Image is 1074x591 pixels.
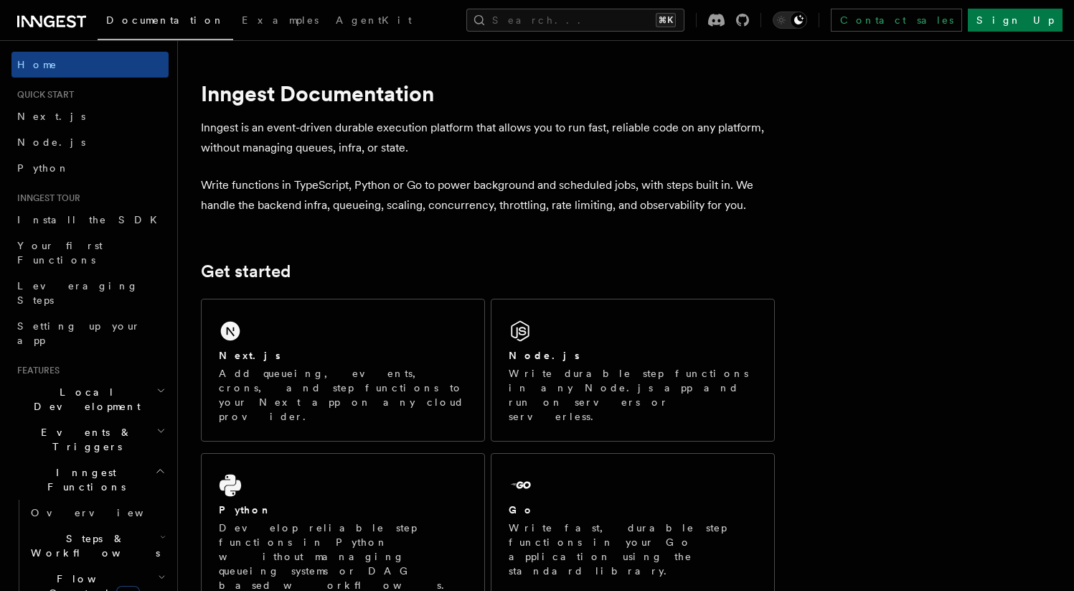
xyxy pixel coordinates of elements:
span: Inngest Functions [11,465,155,494]
h1: Inngest Documentation [201,80,775,106]
a: Examples [233,4,327,39]
button: Inngest Functions [11,460,169,500]
a: AgentKit [327,4,420,39]
span: Node.js [17,136,85,148]
button: Steps & Workflows [25,526,169,566]
button: Events & Triggers [11,419,169,460]
a: Documentation [98,4,233,40]
a: Python [11,155,169,181]
a: Leveraging Steps [11,273,169,313]
h2: Go [509,503,534,517]
span: Home [17,57,57,72]
button: Search...⌘K [466,9,684,32]
p: Add queueing, events, crons, and step functions to your Next app on any cloud provider. [219,366,467,424]
a: Next.js [11,103,169,129]
h2: Next.js [219,348,281,363]
span: Examples [242,14,319,26]
span: Steps & Workflows [25,531,160,560]
a: Install the SDK [11,207,169,233]
a: Home [11,52,169,78]
a: Your first Functions [11,233,169,273]
span: Setting up your app [17,320,141,346]
span: Inngest tour [11,192,80,204]
button: Local Development [11,379,169,419]
span: Overview [31,507,179,518]
span: Next.js [17,111,85,122]
a: Sign Up [968,9,1063,32]
span: Features [11,365,60,376]
span: AgentKit [336,14,412,26]
button: Toggle dark mode [773,11,807,29]
h2: Node.js [509,348,580,363]
span: Local Development [11,385,156,414]
a: Next.jsAdd queueing, events, crons, and step functions to your Next app on any cloud provider. [201,299,485,442]
span: Events & Triggers [11,425,156,454]
span: Your first Functions [17,240,103,266]
p: Inngest is an event-driven durable execution platform that allows you to run fast, reliable code ... [201,118,775,158]
h2: Python [219,503,272,517]
span: Documentation [106,14,225,26]
span: Python [17,162,70,174]
a: Contact sales [831,9,962,32]
a: Node.js [11,129,169,155]
a: Setting up your app [11,313,169,353]
a: Get started [201,261,291,281]
p: Write functions in TypeScript, Python or Go to power background and scheduled jobs, with steps bu... [201,175,775,215]
a: Node.jsWrite durable step functions in any Node.js app and run on servers or serverless. [491,299,775,442]
kbd: ⌘K [656,13,676,27]
span: Leveraging Steps [17,280,138,306]
p: Write durable step functions in any Node.js app and run on servers or serverless. [509,366,757,424]
span: Quick start [11,89,74,101]
span: Install the SDK [17,214,166,225]
a: Overview [25,500,169,526]
p: Write fast, durable step functions in your Go application using the standard library. [509,521,757,578]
